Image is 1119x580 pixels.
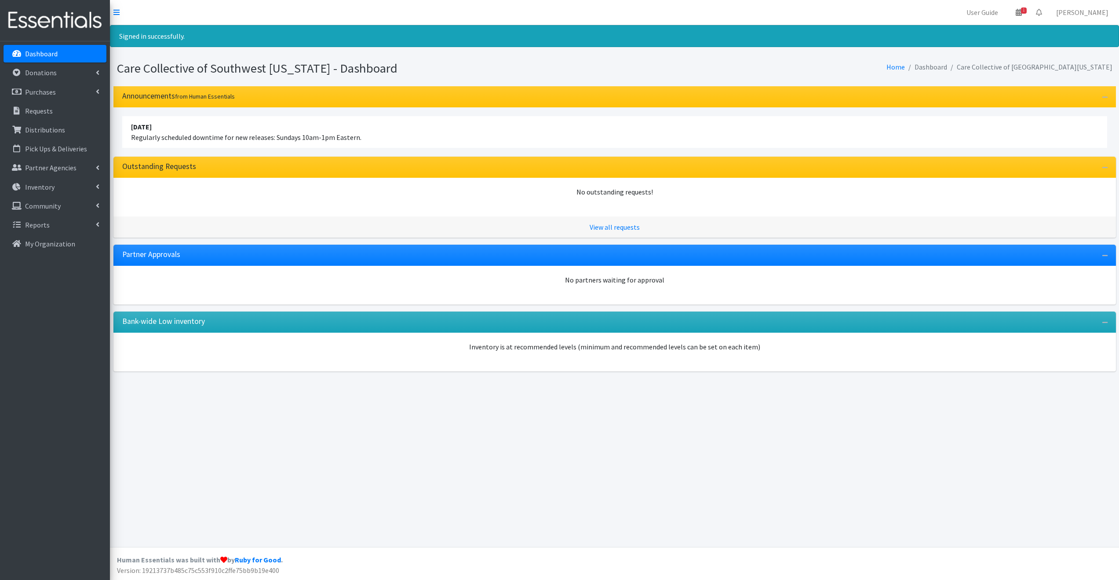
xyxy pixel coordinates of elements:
[25,163,77,172] p: Partner Agencies
[25,88,56,96] p: Purchases
[235,555,281,564] a: Ruby for Good
[4,140,106,158] a: Pick Ups & Deliveries
[4,197,106,215] a: Community
[1049,4,1115,21] a: [PERSON_NAME]
[4,45,106,62] a: Dashboard
[25,220,50,229] p: Reports
[4,83,106,101] a: Purchases
[25,183,55,191] p: Inventory
[4,6,106,35] img: HumanEssentials
[4,178,106,196] a: Inventory
[122,116,1107,148] li: Regularly scheduled downtime for new releases: Sundays 10am-1pm Eastern.
[25,125,65,134] p: Distributions
[4,102,106,120] a: Requests
[25,49,58,58] p: Dashboard
[122,341,1107,352] p: Inventory is at recommended levels (minimum and recommended levels can be set on each item)
[886,62,905,71] a: Home
[590,223,640,231] a: View all requests
[25,239,75,248] p: My Organization
[122,250,180,259] h3: Partner Approvals
[4,64,106,81] a: Donations
[4,159,106,176] a: Partner Agencies
[131,122,152,131] strong: [DATE]
[947,61,1112,73] li: Care Collective of [GEOGRAPHIC_DATA][US_STATE]
[959,4,1005,21] a: User Guide
[122,92,235,101] h3: Announcements
[117,555,283,564] strong: Human Essentials was built with by .
[1021,7,1027,14] span: 1
[117,61,612,76] h1: Care Collective of Southwest [US_STATE] - Dashboard
[122,187,1107,197] div: No outstanding requests!
[4,235,106,253] a: My Organization
[25,68,57,77] p: Donations
[122,162,196,171] h3: Outstanding Requests
[122,275,1107,285] div: No partners waiting for approval
[905,61,947,73] li: Dashboard
[122,317,205,326] h3: Bank-wide Low inventory
[25,144,87,153] p: Pick Ups & Deliveries
[110,25,1119,47] div: Signed in successfully.
[4,121,106,139] a: Distributions
[4,216,106,234] a: Reports
[117,566,279,575] span: Version: 19213737b485c75c553f910c2ffe75bb9b19e400
[175,92,235,100] small: from Human Essentials
[25,106,53,115] p: Requests
[1009,4,1029,21] a: 1
[25,202,61,210] p: Community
